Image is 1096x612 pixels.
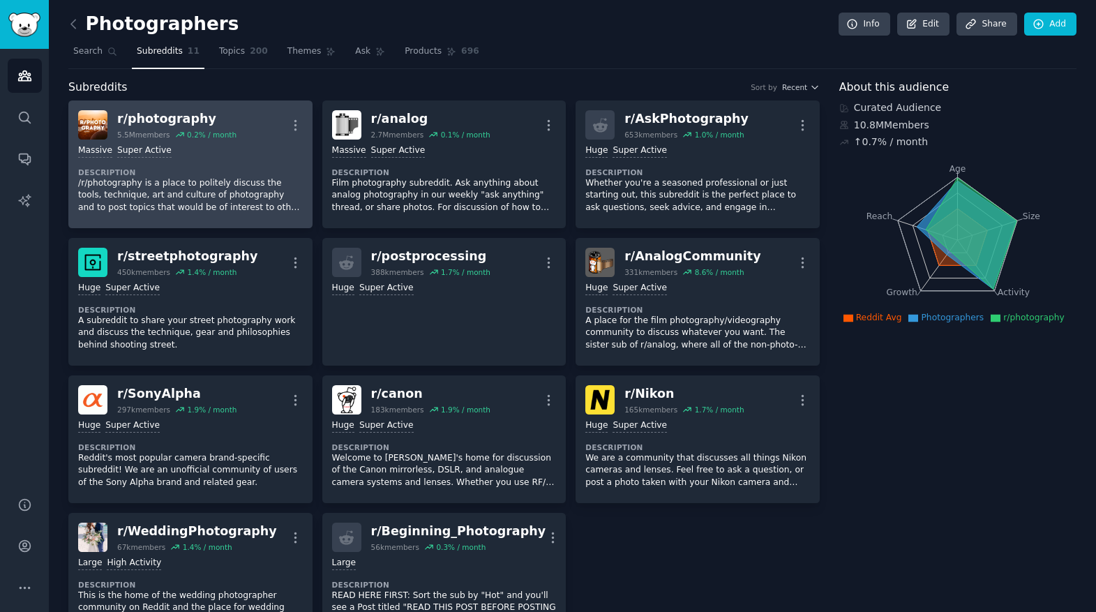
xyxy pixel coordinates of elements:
dt: Description [78,305,303,315]
span: Topics [219,45,245,58]
div: r/ postprocessing [371,248,490,265]
dt: Description [332,167,557,177]
div: r/ streetphotography [117,248,257,265]
div: 0.3 % / month [436,542,486,552]
p: A place for the film photography/videography community to discuss whatever you want. The sister s... [585,315,810,352]
img: streetphotography [78,248,107,277]
div: 388k members [371,267,424,277]
p: Welcome to [PERSON_NAME]'s home for discussion of the Canon mirrorless, DSLR, and analogue camera... [332,452,557,489]
dt: Description [585,442,810,452]
tspan: Size [1022,211,1039,221]
dt: Description [585,167,810,177]
img: photography [78,110,107,140]
div: r/ photography [117,110,237,128]
a: Edit [897,13,949,36]
div: Super Active [359,282,414,295]
img: SonyAlpha [78,385,107,415]
span: 200 [250,45,268,58]
span: Recent [782,82,807,92]
div: Super Active [105,419,160,433]
span: Ask [355,45,370,58]
p: A subreddit to share your street photography work and discuss the technique, gear and philosophie... [78,315,303,352]
div: Huge [332,419,354,433]
span: About this audience [839,79,949,96]
div: r/ SonyAlpha [117,385,237,403]
dt: Description [585,305,810,315]
div: 67k members [117,542,165,552]
span: Products [405,45,442,58]
a: Info [839,13,890,36]
img: WeddingPhotography [78,523,107,552]
div: Massive [78,144,112,158]
div: 450k members [117,267,170,277]
tspan: Growth [886,288,917,297]
div: r/ AnalogCommunity [624,248,760,265]
div: Massive [332,144,366,158]
a: Themes [283,40,341,69]
tspan: Reach [866,211,893,221]
div: Super Active [105,282,160,295]
div: 0.1 % / month [441,130,490,140]
div: Huge [78,419,100,433]
div: 1.4 % / month [187,267,237,277]
a: analogr/analog2.7Mmembers0.1% / monthMassiveSuper ActiveDescriptionFilm photography subreddit. As... [322,100,566,228]
p: Whether you're a seasoned professional or just starting out, this subreddit is the perfect place ... [585,177,810,214]
div: 297k members [117,405,170,415]
div: Huge [332,282,354,295]
span: Photographers [921,313,984,322]
div: Huge [585,282,608,295]
div: Super Active [613,419,667,433]
a: Share [956,13,1016,36]
a: Topics200 [214,40,273,69]
div: 1.7 % / month [441,267,490,277]
div: Huge [585,419,608,433]
a: Subreddits11 [132,40,204,69]
div: 183k members [371,405,424,415]
img: Nikon [585,385,615,415]
p: Reddit's most popular camera brand-specific subreddit! We are an unofficial community of users of... [78,452,303,489]
tspan: Activity [998,288,1030,297]
div: Curated Audience [839,100,1076,115]
img: AnalogCommunity [585,248,615,277]
span: 696 [461,45,479,58]
dt: Description [78,580,303,590]
div: 1.0 % / month [695,130,744,140]
tspan: Age [949,164,966,174]
div: 8.6 % / month [695,267,744,277]
span: Subreddits [137,45,183,58]
div: 56k members [371,542,419,552]
p: We are a community that discusses all things Nikon cameras and lenses. Feel free to ask a questio... [585,452,810,489]
div: 1.7 % / month [695,405,744,415]
span: Themes [287,45,322,58]
h2: Photographers [68,13,239,36]
a: Nikonr/Nikon165kmembers1.7% / monthHugeSuper ActiveDescriptionWe are a community that discusses a... [576,375,820,503]
div: r/ canon [371,385,490,403]
div: Large [332,557,356,570]
img: GummySearch logo [8,13,40,37]
a: Add [1024,13,1076,36]
div: 331k members [624,267,677,277]
span: r/photography [1003,313,1065,322]
div: ↑ 0.7 % / month [854,135,928,149]
div: Super Active [613,144,667,158]
div: Super Active [117,144,172,158]
a: r/postprocessing388kmembers1.7% / monthHugeSuper Active [322,238,566,366]
dt: Description [78,442,303,452]
div: r/ AskPhotography [624,110,749,128]
a: streetphotographyr/streetphotography450kmembers1.4% / monthHugeSuper ActiveDescriptionA subreddit... [68,238,313,366]
div: Huge [78,282,100,295]
a: SonyAlphar/SonyAlpha297kmembers1.9% / monthHugeSuper ActiveDescriptionReddit's most popular camer... [68,375,313,503]
p: /r/photography is a place to politely discuss the tools, technique, art and culture of photograph... [78,177,303,214]
div: Large [78,557,102,570]
div: 0.2 % / month [187,130,237,140]
img: canon [332,385,361,415]
span: Search [73,45,103,58]
div: r/ analog [371,110,490,128]
div: r/ WeddingPhotography [117,523,277,540]
div: Super Active [359,419,414,433]
div: Super Active [613,282,667,295]
img: analog [332,110,361,140]
a: Products696 [400,40,483,69]
div: 2.7M members [371,130,424,140]
div: r/ Nikon [624,385,744,403]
